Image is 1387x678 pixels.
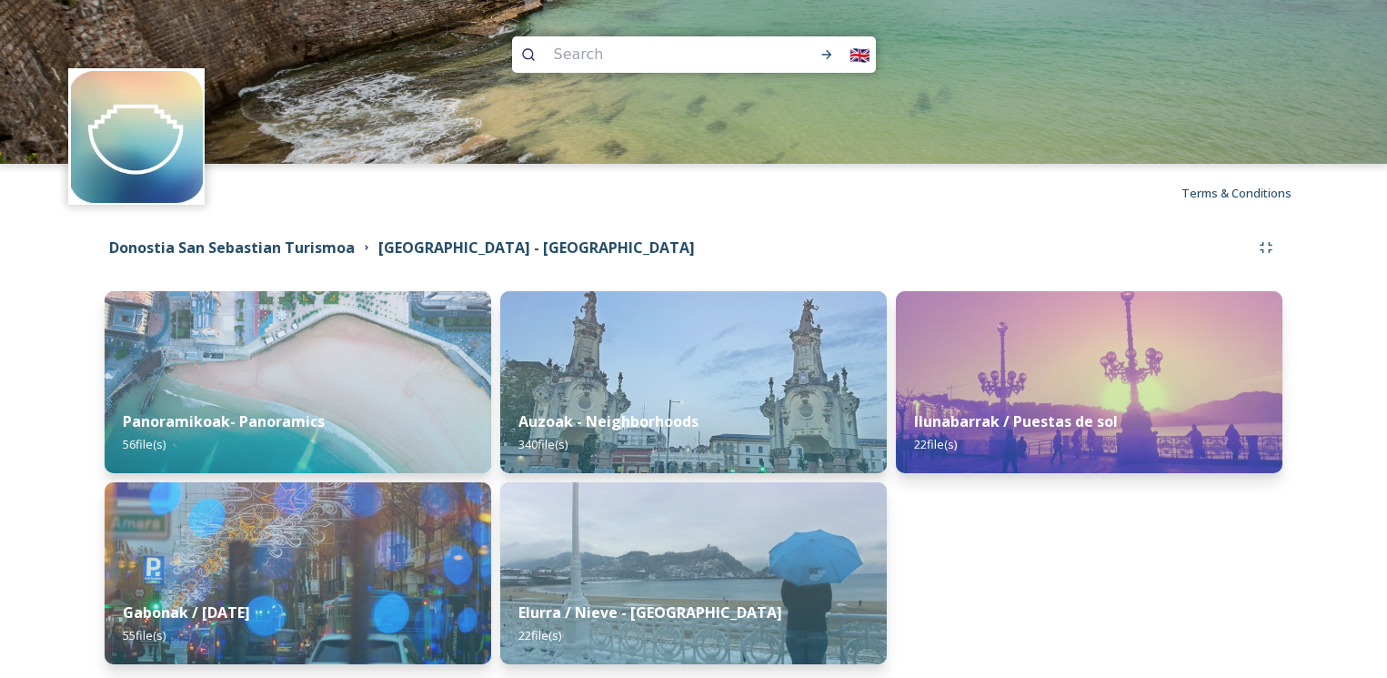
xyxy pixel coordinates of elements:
strong: Gabonak / [DATE] [123,602,250,622]
strong: Ilunabarrak / Puestas de sol [914,411,1118,431]
strong: Panoramikoak- Panoramics [123,411,325,431]
strong: Elurra / Nieve - [GEOGRAPHIC_DATA] [518,602,782,622]
span: 340 file(s) [518,436,568,452]
img: images.jpeg [71,71,203,203]
input: Search [545,35,778,75]
span: 22 file(s) [518,627,561,643]
img: Concha%2520-%2520Plano%2520cenital%25201%2520-%2520Paul%2520Michael.jpg [105,291,491,473]
strong: [GEOGRAPHIC_DATA] - [GEOGRAPHIC_DATA] [378,238,695,258]
span: Terms & Conditions [1181,185,1292,201]
span: 55 file(s) [123,627,166,643]
img: puerta-brandemburgo_38280459951_o.jpg [500,291,887,473]
img: atardecer---barandilla-de-la-concha_31868792993_o.jpg [896,291,1282,473]
span: 22 file(s) [914,436,957,452]
strong: Auzoak - Neighborhoods [518,411,699,431]
strong: Donostia San Sebastian Turismoa [109,238,355,258]
div: 🇬🇧 [843,38,876,71]
img: elurra-28-02-18-2_40507294572_o.jpg [500,482,887,664]
span: 56 file(s) [123,436,166,452]
img: gabonaknavidad_44963969035_o.jpg [105,482,491,664]
a: Terms & Conditions [1181,182,1319,204]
